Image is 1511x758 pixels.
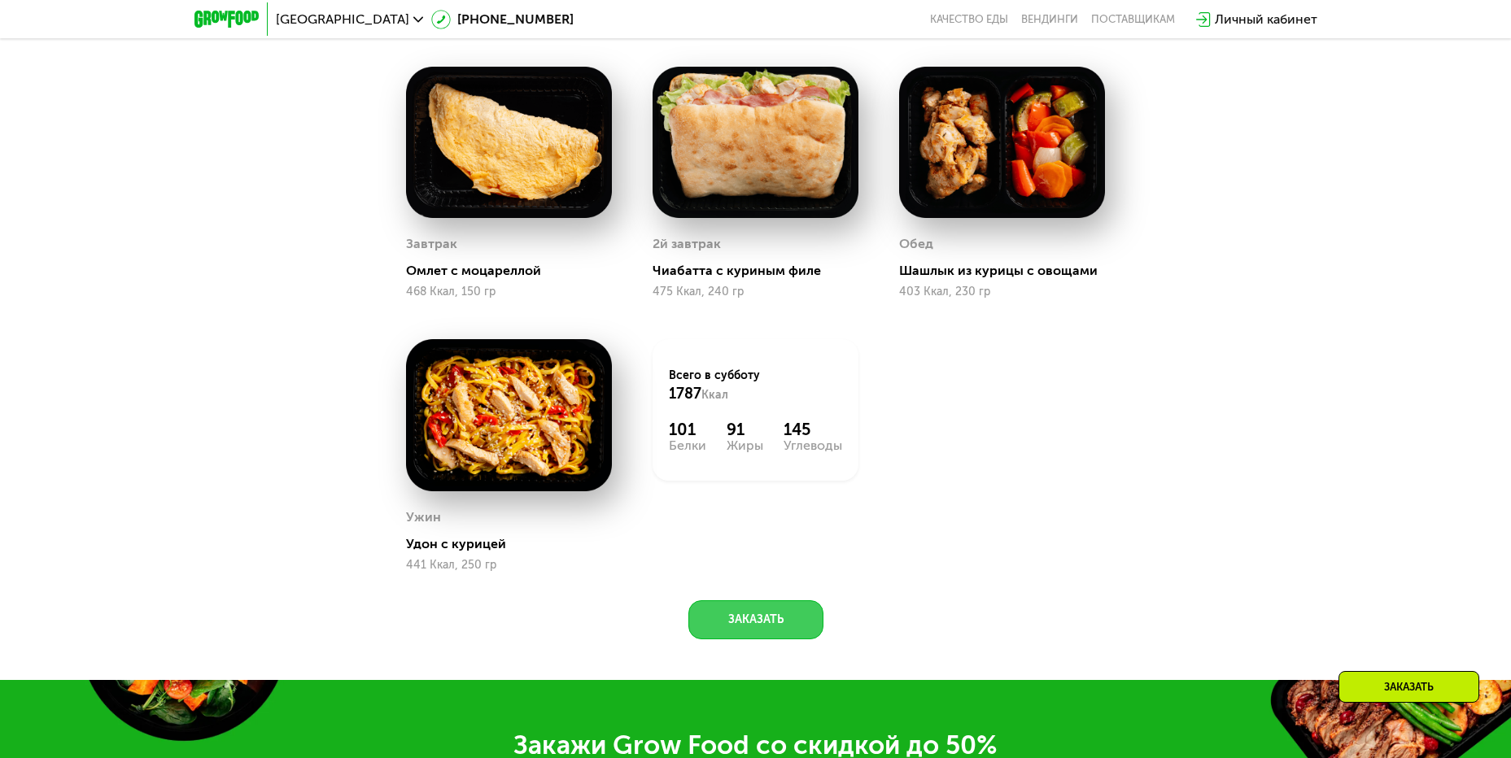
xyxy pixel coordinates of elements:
span: Ккал [701,388,728,402]
div: Завтрак [406,232,457,256]
div: 403 Ккал, 230 гр [899,285,1105,298]
div: Ужин [406,505,441,529]
span: 1787 [669,385,701,403]
div: Жиры [727,439,763,452]
span: [GEOGRAPHIC_DATA] [276,13,409,26]
div: Чиабатта с куриным филе [653,263,871,279]
div: 145 [784,420,842,439]
div: 468 Ккал, 150 гр [406,285,612,298]
div: Личный кабинет [1215,10,1317,29]
div: Шашлык из курицы с овощами [899,263,1118,279]
div: 101 [669,420,706,439]
a: Вендинги [1021,13,1078,26]
a: [PHONE_NUMBER] [431,10,574,29]
div: поставщикам [1091,13,1175,26]
div: Белки [669,439,706,452]
div: 2й завтрак [653,232,721,256]
div: Омлет с моцареллой [406,263,625,279]
a: Качество еды [930,13,1008,26]
div: Углеводы [784,439,842,452]
div: 475 Ккал, 240 гр [653,285,858,298]
div: Всего в субботу [669,368,842,403]
div: 441 Ккал, 250 гр [406,559,612,572]
button: Заказать [688,600,823,639]
div: Заказать [1339,671,1479,703]
div: 91 [727,420,763,439]
div: Обед [899,232,933,256]
div: Удон с курицей [406,536,625,552]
